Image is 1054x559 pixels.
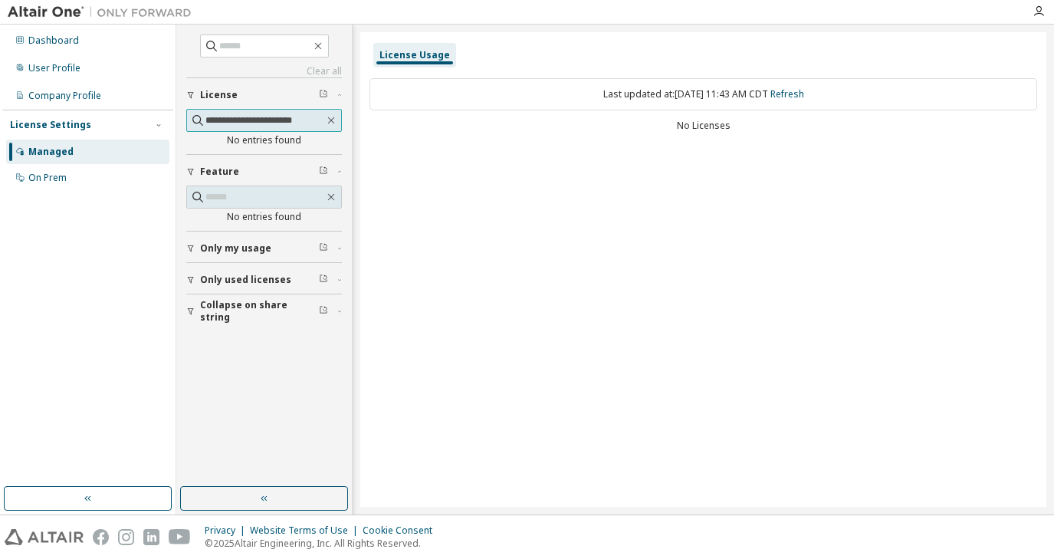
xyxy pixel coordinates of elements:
[319,166,328,178] span: Clear filter
[205,524,250,537] div: Privacy
[10,119,91,131] div: License Settings
[28,62,80,74] div: User Profile
[200,89,238,101] span: License
[28,90,101,102] div: Company Profile
[363,524,442,537] div: Cookie Consent
[5,529,84,545] img: altair_logo.svg
[250,524,363,537] div: Website Terms of Use
[28,146,74,158] div: Managed
[200,299,319,324] span: Collapse on share string
[93,529,109,545] img: facebook.svg
[200,242,271,255] span: Only my usage
[169,529,191,545] img: youtube.svg
[319,274,328,286] span: Clear filter
[186,155,342,189] button: Feature
[186,211,342,223] div: No entries found
[143,529,159,545] img: linkedin.svg
[200,274,291,286] span: Only used licenses
[28,35,79,47] div: Dashboard
[770,87,804,100] a: Refresh
[186,294,342,328] button: Collapse on share string
[186,263,342,297] button: Only used licenses
[118,529,134,545] img: instagram.svg
[369,78,1037,110] div: Last updated at: [DATE] 11:43 AM CDT
[200,166,239,178] span: Feature
[319,305,328,317] span: Clear filter
[369,120,1037,132] div: No Licenses
[186,134,342,146] div: No entries found
[319,242,328,255] span: Clear filter
[28,172,67,184] div: On Prem
[379,49,450,61] div: License Usage
[186,65,342,77] a: Clear all
[8,5,199,20] img: Altair One
[319,89,328,101] span: Clear filter
[186,78,342,112] button: License
[205,537,442,550] p: © 2025 Altair Engineering, Inc. All Rights Reserved.
[186,232,342,265] button: Only my usage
